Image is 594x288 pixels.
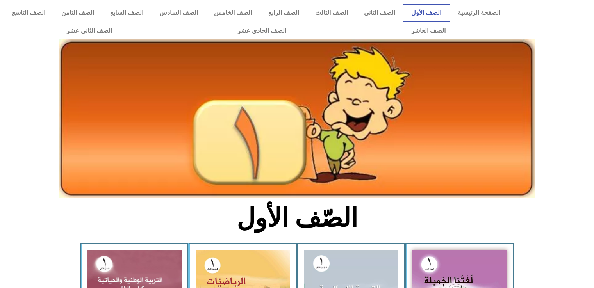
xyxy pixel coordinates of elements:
a: الصف الأول [403,4,450,22]
a: الصف الرابع [260,4,307,22]
a: الصف السادس [152,4,206,22]
h2: الصّف الأول [168,203,426,233]
a: الصف الثاني [356,4,403,22]
a: الصف الحادي عشر [175,22,348,40]
a: الصف الثامن [53,4,102,22]
a: الصف العاشر [349,22,508,40]
a: الصف الثاني عشر [4,22,175,40]
a: الصف التاسع [4,4,53,22]
a: الصفحة الرئيسية [450,4,508,22]
a: الصف السابع [102,4,151,22]
a: الصف الخامس [206,4,260,22]
a: الصف الثالث [307,4,356,22]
